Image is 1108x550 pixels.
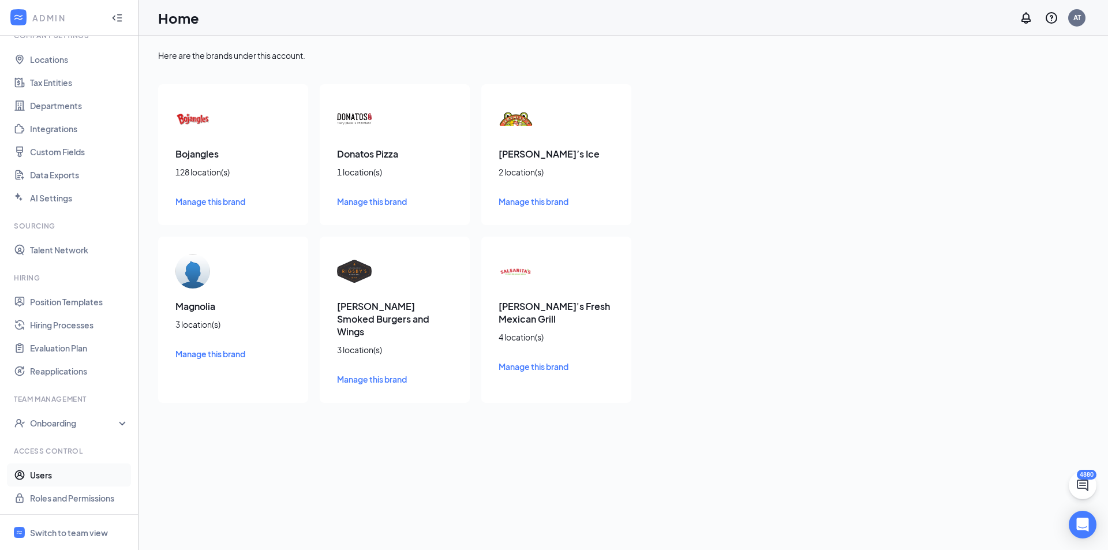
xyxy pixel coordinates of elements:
[30,238,129,261] a: Talent Network
[111,12,123,24] svg: Collapse
[175,347,291,360] a: Manage this brand
[175,254,210,289] img: Magnolia logo
[30,140,129,163] a: Custom Fields
[30,71,129,94] a: Tax Entities
[16,529,23,536] svg: WorkstreamLogo
[337,148,452,160] h3: Donatos Pizza
[30,360,129,383] a: Reapplications
[175,349,245,359] span: Manage this brand
[1045,11,1058,25] svg: QuestionInfo
[32,12,101,24] div: ADMIN
[337,374,407,384] span: Manage this brand
[1019,11,1033,25] svg: Notifications
[30,163,129,186] a: Data Exports
[337,344,452,356] div: 3 location(s)
[14,394,126,404] div: Team Management
[337,166,452,178] div: 1 location(s)
[14,273,126,283] div: Hiring
[337,196,407,207] span: Manage this brand
[499,361,568,372] span: Manage this brand
[30,527,108,538] div: Switch to team view
[499,331,614,343] div: 4 location(s)
[175,102,210,136] img: Bojangles logo
[499,148,614,160] h3: [PERSON_NAME]’s Ice
[158,8,199,28] h1: Home
[175,166,291,178] div: 128 location(s)
[30,463,129,487] a: Users
[30,417,119,429] div: Onboarding
[1073,13,1081,23] div: AT
[1069,511,1096,538] div: Open Intercom Messenger
[175,300,291,313] h3: Magnolia
[499,300,614,325] h3: [PERSON_NAME]'s Fresh Mexican Grill
[499,254,533,289] img: Salsarita's Fresh Mexican Grill logo
[337,300,452,338] h3: [PERSON_NAME] Smoked Burgers and Wings
[499,195,614,208] a: Manage this brand
[158,50,1088,61] div: Here are the brands under this account.
[1069,472,1096,499] button: ChatActive
[1076,478,1090,492] svg: ChatActive
[337,195,452,208] a: Manage this brand
[499,102,533,136] img: Jeremiah’s Ice logo
[14,446,126,456] div: Access control
[14,417,25,429] svg: UserCheck
[30,48,129,71] a: Locations
[499,166,614,178] div: 2 location(s)
[337,254,372,289] img: Rigsby’s Smoked Burgers and Wings logo
[1077,470,1096,480] div: 4880
[30,487,129,510] a: Roles and Permissions
[175,195,291,208] a: Manage this brand
[175,319,291,330] div: 3 location(s)
[30,336,129,360] a: Evaluation Plan
[13,12,24,23] svg: WorkstreamLogo
[30,290,129,313] a: Position Templates
[30,313,129,336] a: Hiring Processes
[337,102,372,136] img: Donatos Pizza logo
[175,148,291,160] h3: Bojangles
[30,117,129,140] a: Integrations
[14,221,126,231] div: Sourcing
[30,186,129,209] a: AI Settings
[499,196,568,207] span: Manage this brand
[499,360,614,373] a: Manage this brand
[337,373,452,386] a: Manage this brand
[175,196,245,207] span: Manage this brand
[30,94,129,117] a: Departments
